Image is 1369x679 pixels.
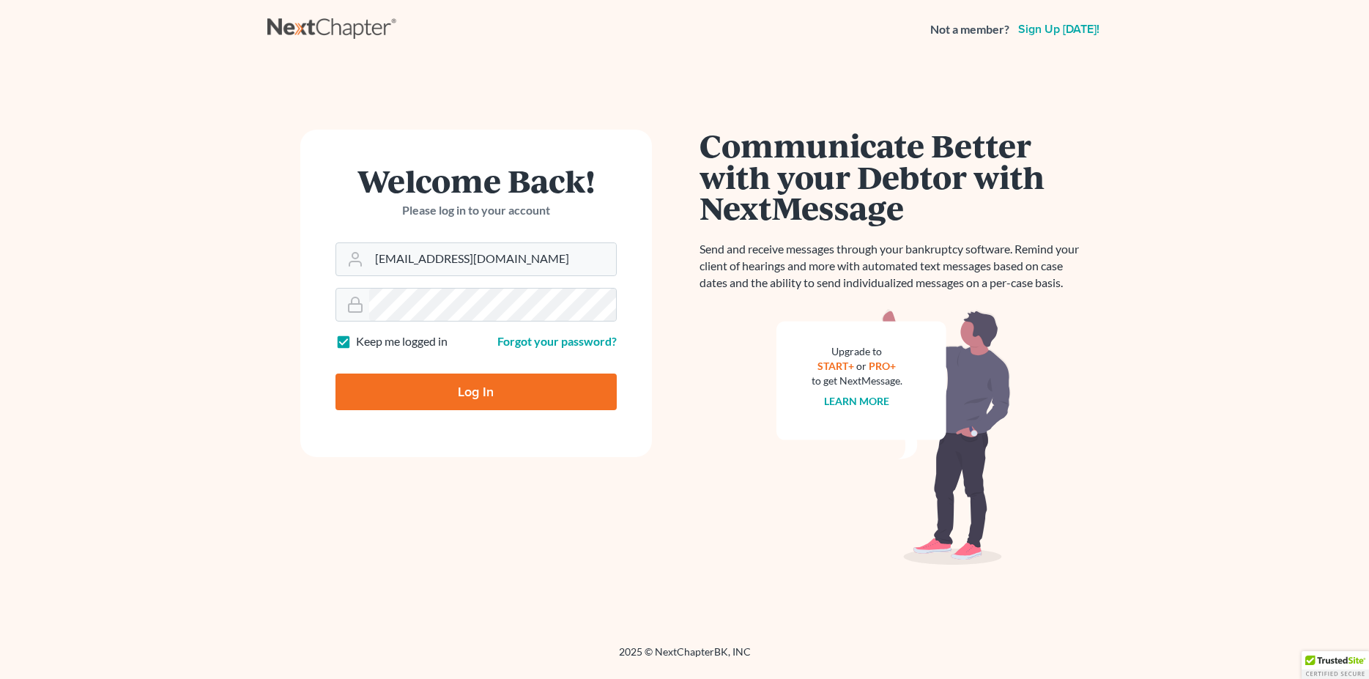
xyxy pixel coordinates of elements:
div: TrustedSite Certified [1302,651,1369,679]
a: PRO+ [869,360,896,372]
p: Please log in to your account [335,202,617,219]
a: Forgot your password? [497,334,617,348]
input: Log In [335,374,617,410]
h1: Communicate Better with your Debtor with NextMessage [700,130,1088,223]
a: Sign up [DATE]! [1015,23,1102,35]
strong: Not a member? [930,21,1009,38]
a: Learn more [824,395,889,407]
span: or [856,360,867,372]
a: START+ [817,360,854,372]
label: Keep me logged in [356,333,448,350]
div: Upgrade to [812,344,902,359]
img: nextmessage_bg-59042aed3d76b12b5cd301f8e5b87938c9018125f34e5fa2b7a6b67550977c72.svg [776,309,1011,565]
div: to get NextMessage. [812,374,902,388]
input: Email Address [369,243,616,275]
p: Send and receive messages through your bankruptcy software. Remind your client of hearings and mo... [700,241,1088,292]
div: 2025 © NextChapterBK, INC [267,645,1102,671]
h1: Welcome Back! [335,165,617,196]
